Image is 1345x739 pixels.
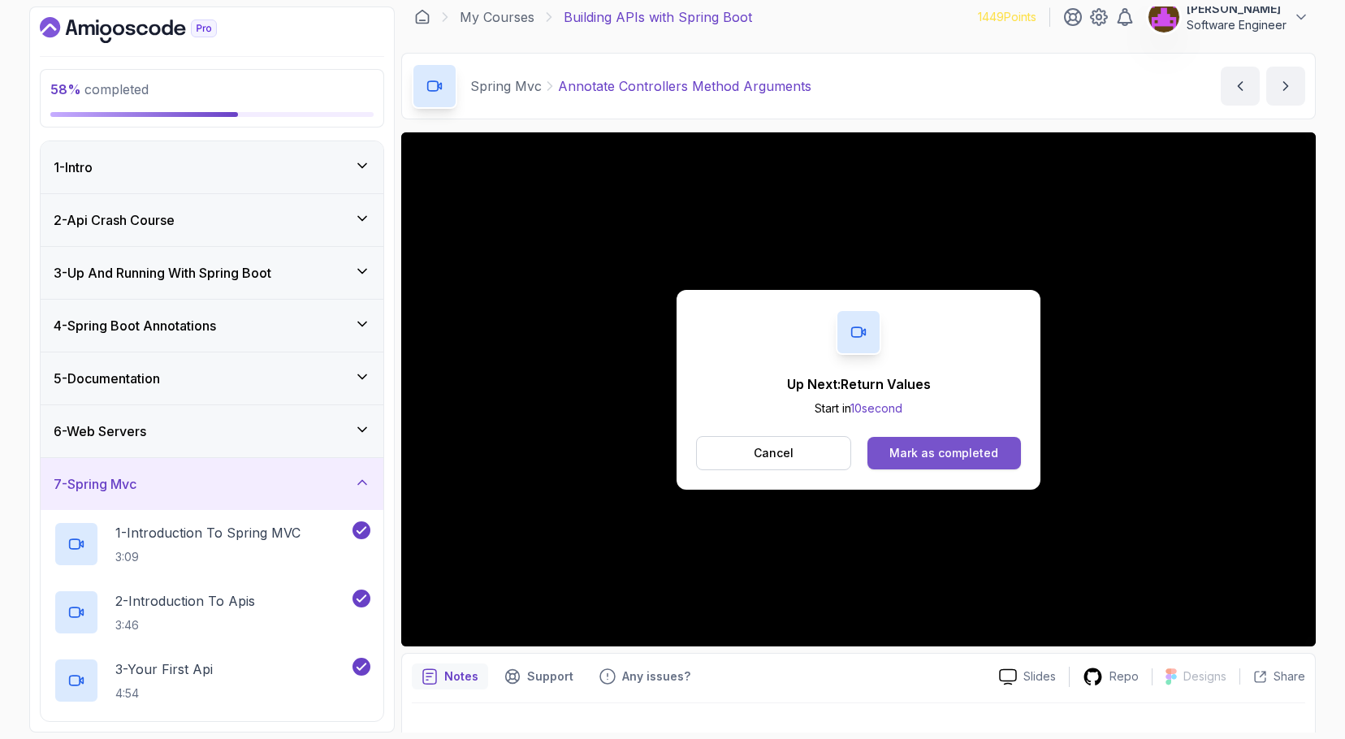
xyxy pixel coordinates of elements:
a: Slides [986,668,1069,685]
p: 1 - Introduction To Spring MVC [115,523,301,542]
a: My Courses [460,7,534,27]
p: Share [1274,668,1305,685]
p: Cancel [754,445,794,461]
img: user profile image [1148,2,1179,32]
a: Repo [1070,667,1152,687]
button: Feedback button [590,663,700,689]
h3: 2 - Api Crash Course [54,210,175,230]
p: Spring Mvc [470,76,542,96]
button: 6-Web Servers [41,405,383,457]
p: 3:09 [115,549,301,565]
p: Any issues? [622,668,690,685]
p: Repo [1109,668,1139,685]
p: Building APIs with Spring Boot [564,7,752,27]
button: 4-Spring Boot Annotations [41,300,383,352]
button: Share [1239,668,1305,685]
p: 2 - Introduction To Apis [115,591,255,611]
button: 2-Api Crash Course [41,194,383,246]
button: Mark as completed [867,437,1021,469]
button: 2-Introduction To Apis3:46 [54,590,370,635]
a: Dashboard [414,9,430,25]
h3: 6 - Web Servers [54,421,146,441]
button: 1-Intro [41,141,383,193]
h3: 5 - Documentation [54,369,160,388]
button: Cancel [696,436,851,470]
p: 1449 Points [978,9,1036,25]
h3: 4 - Spring Boot Annotations [54,316,216,335]
p: Up Next: Return Values [787,374,931,394]
span: 58 % [50,81,81,97]
button: previous content [1221,67,1260,106]
p: Support [527,668,573,685]
button: 3-Up And Running With Spring Boot [41,247,383,299]
div: Mark as completed [889,445,998,461]
p: Notes [444,668,478,685]
button: notes button [412,663,488,689]
button: user profile image[PERSON_NAME]Software Engineer [1148,1,1309,33]
p: Designs [1183,668,1226,685]
p: [PERSON_NAME] [1187,1,1287,17]
p: 3 - Your First Api [115,659,213,679]
a: Dashboard [40,17,254,43]
iframe: 12 - Annotate Controllers Method Arguments [401,132,1316,646]
p: Software Engineer [1187,17,1287,33]
button: 1-Introduction To Spring MVC3:09 [54,521,370,567]
h3: 3 - Up And Running With Spring Boot [54,263,271,283]
p: 3:46 [115,617,255,633]
button: 7-Spring Mvc [41,458,383,510]
p: Slides [1023,668,1056,685]
p: Start in [787,400,931,417]
p: 4:54 [115,685,213,702]
button: 5-Documentation [41,352,383,404]
button: Support button [495,663,583,689]
h3: 7 - Spring Mvc [54,474,136,494]
h3: 1 - Intro [54,158,93,177]
button: 3-Your First Api4:54 [54,658,370,703]
span: 10 second [850,401,902,415]
span: completed [50,81,149,97]
p: Annotate Controllers Method Arguments [558,76,811,96]
button: next content [1266,67,1305,106]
